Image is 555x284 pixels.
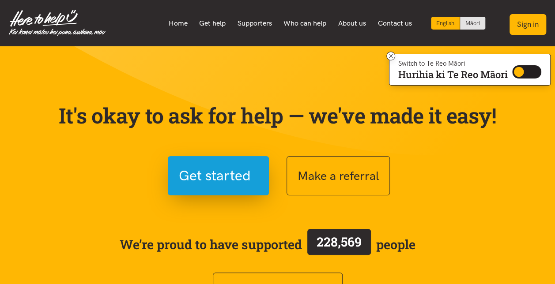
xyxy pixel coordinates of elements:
[278,14,332,33] a: Who can help
[431,17,486,30] div: Language toggle
[120,227,415,262] span: We’re proud to have supported people
[179,164,251,187] span: Get started
[332,14,372,33] a: About us
[372,14,418,33] a: Contact us
[287,156,390,195] button: Make a referral
[231,14,278,33] a: Supporters
[162,14,193,33] a: Home
[398,61,508,66] p: Switch to Te Reo Māori
[193,14,232,33] a: Get help
[431,17,460,30] div: Current language
[57,103,498,128] p: It's okay to ask for help — we've made it easy!
[302,227,376,262] a: 228,569
[9,10,106,36] img: Home
[168,156,269,195] button: Get started
[460,17,485,30] a: Switch to Te Reo Māori
[398,71,508,78] p: Hurihia ki Te Reo Māori
[510,14,546,35] button: Sign in
[317,233,362,250] span: 228,569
